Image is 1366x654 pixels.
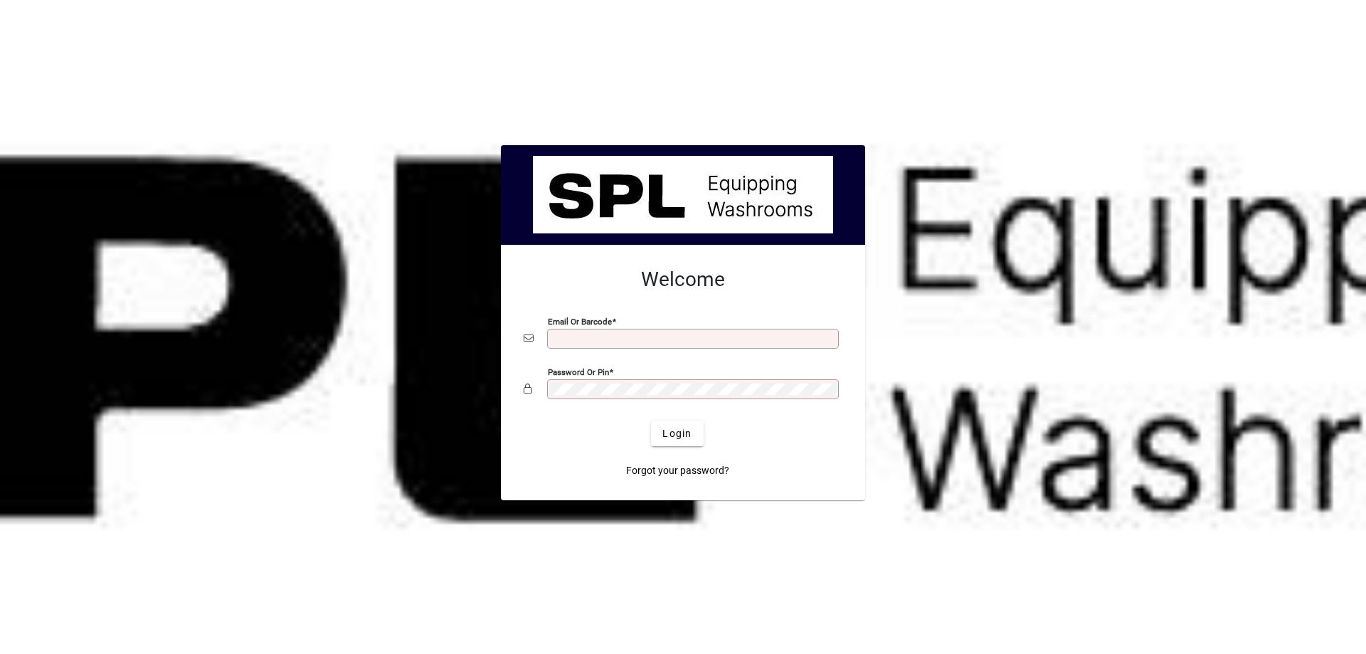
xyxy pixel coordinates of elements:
[662,426,692,441] span: Login
[626,463,729,478] span: Forgot your password?
[524,268,842,292] h2: Welcome
[548,317,612,327] mat-label: Email or Barcode
[548,367,609,377] mat-label: Password or Pin
[651,421,703,446] button: Login
[620,458,735,483] a: Forgot your password?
